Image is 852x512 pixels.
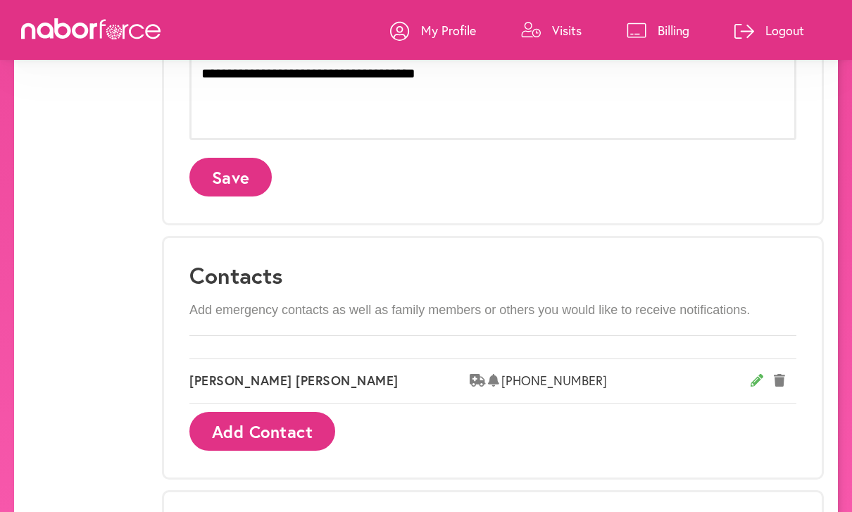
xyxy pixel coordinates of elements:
[501,373,751,389] span: [PHONE_NUMBER]
[421,22,476,39] p: My Profile
[189,412,335,451] button: Add Contact
[627,9,689,51] a: Billing
[734,9,804,51] a: Logout
[552,22,582,39] p: Visits
[189,373,470,389] span: [PERSON_NAME] [PERSON_NAME]
[521,9,582,51] a: Visits
[390,9,476,51] a: My Profile
[189,158,272,196] button: Save
[658,22,689,39] p: Billing
[189,303,796,318] p: Add emergency contacts as well as family members or others you would like to receive notifications.
[189,262,796,289] h3: Contacts
[765,22,804,39] p: Logout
